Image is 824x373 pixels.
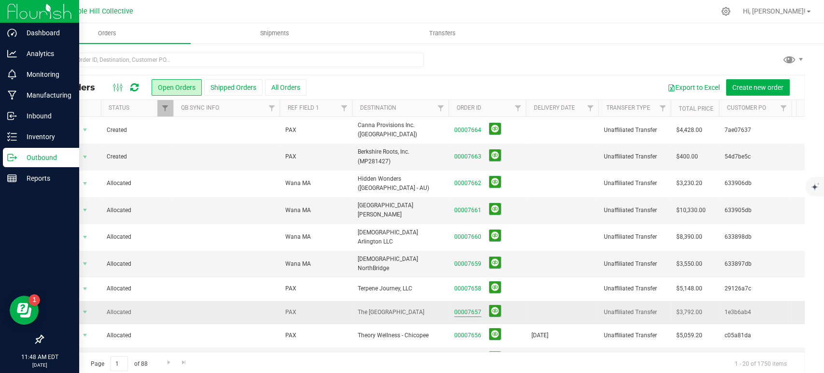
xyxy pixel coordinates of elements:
[264,100,279,116] a: Filter
[358,308,443,317] span: The [GEOGRAPHIC_DATA]
[725,331,785,340] span: c05a81da
[7,173,17,183] inline-svg: Reports
[285,284,296,293] span: PAX
[606,104,650,111] a: Transfer Type
[285,179,311,188] span: Wana MA
[725,308,785,317] span: 1e3b6ab4
[152,79,202,96] button: Open Orders
[285,126,296,135] span: PAX
[676,331,702,340] span: $5,059.20
[287,104,319,111] a: Ref Field 1
[111,356,128,371] input: 1
[454,284,481,293] a: 00007658
[510,100,526,116] a: Filter
[454,308,481,317] a: 00007657
[17,48,75,59] p: Analytics
[743,7,806,15] span: Hi, [PERSON_NAME]!
[676,126,702,135] span: $4,428.00
[4,353,75,361] p: 11:48 AM EDT
[107,331,168,340] span: Allocated
[533,104,574,111] a: Delivery Date
[83,356,155,371] span: Page of 88
[725,206,785,215] span: 633905db
[17,27,75,39] p: Dashboard
[17,110,75,122] p: Inbound
[247,29,302,38] span: Shipments
[64,7,133,15] span: Temple Hill Collective
[454,126,481,135] a: 00007664
[107,126,168,135] span: Created
[604,152,665,161] span: Unaffiliated Transfer
[157,100,173,116] a: Filter
[775,100,791,116] a: Filter
[454,331,481,340] a: 00007656
[358,201,443,219] span: [GEOGRAPHIC_DATA] [PERSON_NAME]
[604,308,665,317] span: Unaffiliated Transfer
[358,284,443,293] span: Terpene Journey, LLC
[7,132,17,142] inline-svg: Inventory
[7,70,17,79] inline-svg: Monitoring
[358,228,443,246] span: [DEMOGRAPHIC_DATA] Arlington LLC
[7,49,17,58] inline-svg: Analytics
[725,232,785,242] span: 633898db
[10,296,39,325] iframe: Resource center
[265,79,307,96] button: All Orders
[655,100,670,116] a: Filter
[23,23,191,43] a: Orders
[285,232,311,242] span: Wana MA
[604,232,665,242] span: Unaffiliated Transfer
[336,100,352,116] a: Filter
[285,259,311,269] span: Wana MA
[7,90,17,100] inline-svg: Manufacturing
[4,361,75,369] p: [DATE]
[181,104,219,111] a: QB Sync Info
[726,104,766,111] a: Customer PO
[79,329,91,342] span: select
[725,259,785,269] span: 633897db
[79,150,91,164] span: select
[676,206,706,215] span: $10,330.00
[720,7,732,16] div: Manage settings
[678,105,713,112] a: Total Price
[85,29,129,38] span: Orders
[79,282,91,296] span: select
[79,305,91,319] span: select
[17,89,75,101] p: Manufacturing
[7,28,17,38] inline-svg: Dashboard
[360,104,396,111] a: Destination
[604,179,665,188] span: Unaffiliated Transfer
[725,152,785,161] span: 54d7be5c
[107,284,168,293] span: Allocated
[79,123,91,137] span: select
[177,356,191,369] a: Go to the last page
[358,331,443,340] span: Theory Wellness - Chicopee
[107,259,168,269] span: Allocated
[107,232,168,242] span: Allocated
[79,230,91,244] span: select
[433,100,448,116] a: Filter
[17,152,75,163] p: Outbound
[456,104,481,111] a: Order ID
[28,294,40,306] iframe: Resource center unread badge
[42,53,424,67] input: Search Order ID, Destination, Customer PO...
[358,174,443,193] span: Hidden Wonders ([GEOGRAPHIC_DATA] - AU)
[79,203,91,217] span: select
[107,308,168,317] span: Allocated
[676,152,698,161] span: $400.00
[727,356,795,371] span: 1 - 20 of 1750 items
[162,356,176,369] a: Go to the next page
[79,257,91,271] span: select
[725,126,785,135] span: 7ae07637
[604,259,665,269] span: Unaffiliated Transfer
[676,232,702,242] span: $8,390.00
[604,206,665,215] span: Unaffiliated Transfer
[7,111,17,121] inline-svg: Inbound
[109,104,129,111] a: Status
[725,284,785,293] span: 29126a7c
[285,152,296,161] span: PAX
[191,23,358,43] a: Shipments
[454,259,481,269] a: 00007659
[17,69,75,80] p: Monitoring
[676,179,702,188] span: $3,230.20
